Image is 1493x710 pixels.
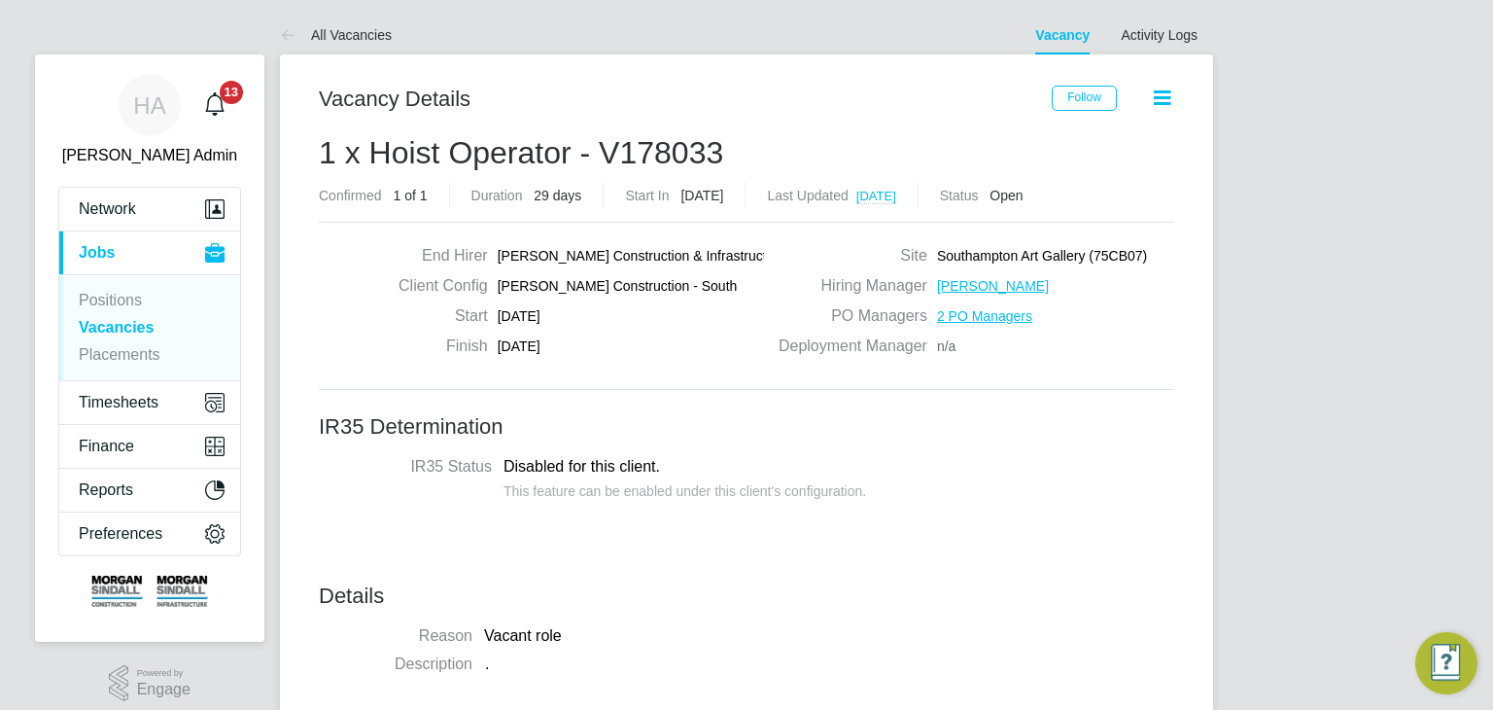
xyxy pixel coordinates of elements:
a: Positions [79,292,142,308]
div: Jobs [59,274,240,380]
span: Finance [79,438,134,455]
button: Jobs [59,231,240,274]
span: Preferences [79,525,162,543]
span: [DATE] [498,337,540,355]
a: HA[PERSON_NAME] Admin [58,74,241,167]
span: HA [133,92,165,118]
label: Status [940,187,979,204]
a: Placements [79,346,160,363]
span: Reports [79,481,133,499]
button: Reports [59,469,240,512]
label: Start [381,306,488,327]
nav: Main navigation [35,54,264,642]
button: Engage Resource Center [1415,632,1477,694]
span: 1 of 1 [393,188,427,203]
h3: IR35 Determination [319,413,1174,442]
span: Timesheets [79,394,158,411]
a: Vacancies [79,319,154,336]
span: Hays Admin [58,144,241,167]
label: Reason [319,626,472,647]
span: [DATE] [856,189,896,203]
span: Powered by [137,665,191,682]
span: 29 days [534,188,581,203]
span: Disabled for this client. [503,458,660,475]
h3: Details [319,583,1174,611]
label: Deployment Manager [764,337,927,357]
a: Activity Logs [1121,27,1198,43]
a: 13 [195,74,234,136]
label: Start In [625,187,669,204]
span: Southampton Art Gallery (75CB07) [937,247,1147,265]
span: Engage [137,682,191,698]
a: Go to home page [58,576,241,607]
span: Jobs [79,244,115,262]
a: Vacancy [1035,27,1090,43]
button: Preferences [59,513,240,555]
span: Network [79,200,136,218]
span: n/a [937,337,955,355]
span: [PERSON_NAME] [937,277,1049,295]
label: Last Updated [767,187,848,204]
button: Follow [1052,86,1117,111]
button: Network [59,188,240,231]
label: Site [764,246,927,266]
span: [DATE] [680,188,723,203]
button: Finance [59,425,240,468]
span: 1 x Hoist Operator - V178033 [319,135,723,170]
label: IR35 Status [338,457,492,478]
span: 13 [220,81,243,104]
label: Confirmed [319,187,382,204]
a: All Vacancies [280,27,392,43]
p: . [485,655,1174,675]
h3: Vacancy Details [319,86,1052,114]
label: PO Managers [764,306,927,327]
span: 2 PO Managers [937,307,1032,325]
button: Timesheets [59,381,240,424]
label: Description [319,655,472,675]
span: Open [990,188,1023,203]
span: [PERSON_NAME] Construction & Infrastruct… [498,247,781,265]
a: Powered byEngage [109,665,191,702]
label: Hiring Manager [764,276,927,297]
span: [DATE] [498,307,540,325]
label: End Hirer [381,246,488,266]
img: morgansindall-logo-retina.png [91,576,208,607]
label: Finish [381,337,488,357]
label: Duration [471,187,523,204]
span: Vacant role [484,627,562,644]
span: [PERSON_NAME] Construction - South [498,277,738,295]
label: Client Config [381,276,488,297]
div: This feature can be enabled under this client's configuration. [503,478,866,500]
